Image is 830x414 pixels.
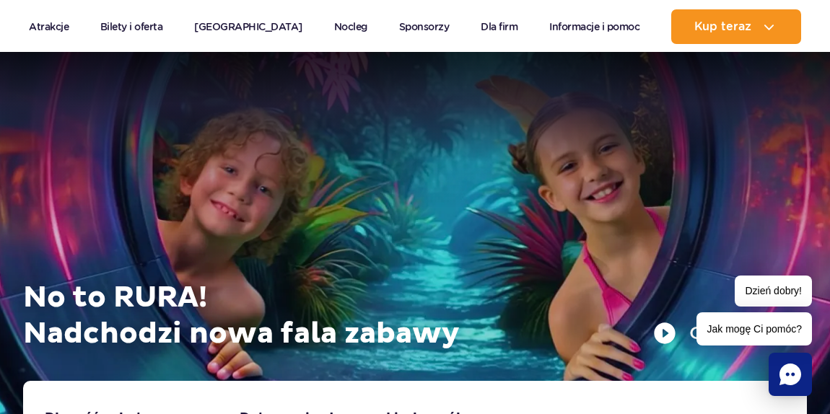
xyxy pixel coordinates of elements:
a: Sponsorzy [399,9,450,44]
span: Dzień dobry! [735,276,812,307]
a: Nocleg [334,9,367,44]
button: Kup teraz [671,9,801,44]
a: Atrakcje [29,9,69,44]
a: Bilety i oferta [100,9,163,44]
a: [GEOGRAPHIC_DATA] [194,9,302,44]
a: Dla firm [481,9,517,44]
h1: No to RURA! Nadchodzi nowa fala zabawy [23,280,807,352]
span: Jak mogę Ci pomóc? [696,312,812,345]
span: Kup teraz [694,20,751,33]
div: Chat [769,353,812,396]
button: Obejrzyj spot [653,322,807,345]
a: Informacje i pomoc [549,9,639,44]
